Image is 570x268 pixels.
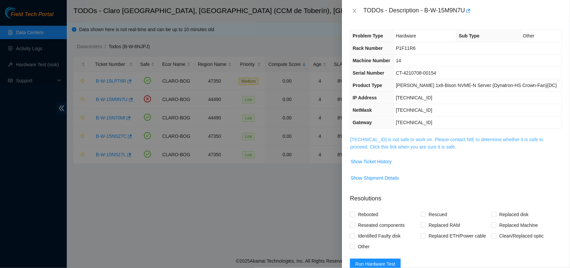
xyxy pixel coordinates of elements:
[353,46,383,51] span: Rack Number
[426,220,463,231] span: Replaced RAM
[353,33,383,38] span: Problem Type
[355,260,395,268] span: Run Hardware Test
[353,107,372,113] span: NetMask
[396,46,416,51] span: P1F11R6
[396,83,557,88] span: [PERSON_NAME] 1x8-Bison NVME-N Server {Dynatron-HS Crown-Fan}{DC}
[350,189,562,203] p: Resolutions
[350,173,399,183] button: Show Shipment Details
[355,241,372,252] span: Other
[497,209,531,220] span: Replaced disk
[353,95,377,100] span: IP Address
[396,120,432,125] span: [TECHNICAL_ID]
[355,231,403,241] span: Identified Faulty disk
[353,120,372,125] span: Gateway
[497,220,541,231] span: Replaced Machine
[355,209,381,220] span: Rebooted
[352,8,357,13] span: close
[396,70,436,76] span: CT-4210708-00154
[350,137,543,150] a: [TECHNICAL_ID] is not safe to work on. Please contact NIE to determine whether it is safe to proc...
[396,107,432,113] span: [TECHNICAL_ID]
[353,58,390,63] span: Machine Number
[351,158,392,165] span: Show Ticket History
[353,70,384,76] span: Serial Number
[355,220,407,231] span: Reseated components
[459,33,480,38] span: Sub Type
[350,8,359,14] button: Close
[363,5,562,16] div: TODOs - Description - B-W-15M9N7U
[396,58,401,63] span: 14
[396,33,416,38] span: Hardware
[351,174,399,182] span: Show Shipment Details
[523,33,535,38] span: Other
[497,231,546,241] span: Clean/Replaced optic
[426,209,450,220] span: Rescued
[396,95,432,100] span: [TECHNICAL_ID]
[426,231,489,241] span: Replaced ETH/Power cable
[350,156,392,167] button: Show Ticket History
[353,83,382,88] span: Product Type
